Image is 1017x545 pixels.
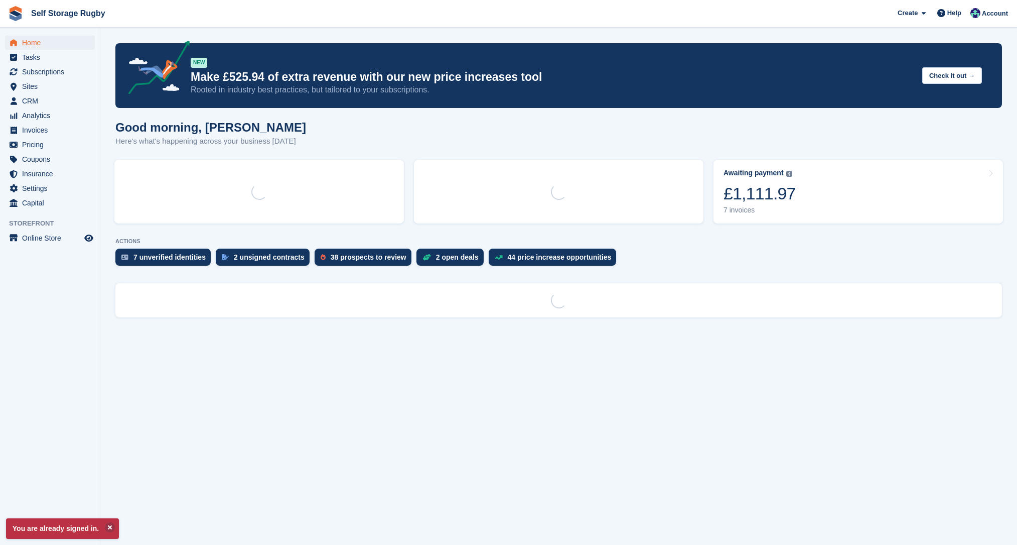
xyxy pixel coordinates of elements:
[331,253,406,261] div: 38 prospects to review
[120,41,190,98] img: price-adjustments-announcement-icon-8257ccfd72463d97f412b2fc003d46551f7dbcb40ab6d574587a9cd5c0d94...
[115,136,306,147] p: Here's what's happening across your business [DATE]
[422,254,431,261] img: deal-1b604bf984904fb50ccaf53a9ad4b4a5d6e5aea283cecdc64d6e3604feb123c2.svg
[5,167,95,181] a: menu
[22,108,82,123] span: Analytics
[5,152,95,166] a: menu
[5,65,95,79] a: menu
[947,8,961,18] span: Help
[22,79,82,93] span: Sites
[22,231,82,245] span: Online Store
[5,196,95,210] a: menu
[321,254,326,260] img: prospect-51fa495bee0391a8d652442698ab0144808aea92771e9ea1ae160a38d050c398.svg
[8,6,23,21] img: stora-icon-8386f47178a22dfd0bd8f6a31ec36ba5ce8667c1dd55bd0f319d3a0aa187defe.svg
[216,249,315,271] a: 2 unsigned contracts
[191,84,914,95] p: Rooted in industry best practices, but tailored to your subscriptions.
[723,183,796,204] div: £1,111.97
[5,79,95,93] a: menu
[713,160,1003,224] a: Awaiting payment £1,111.97 7 invoices
[723,169,784,177] div: Awaiting payment
[5,108,95,123] a: menu
[5,181,95,195] a: menu
[22,94,82,108] span: CRM
[222,254,229,260] img: contract_signature_icon-13c848040528278c33f63329250d36e43548de30e8caae1d1a13099fd9432cc5.svg
[22,123,82,137] span: Invoices
[5,36,95,50] a: menu
[22,152,82,166] span: Coupons
[489,249,622,271] a: 44 price increase opportunities
[315,249,416,271] a: 38 prospects to review
[5,50,95,64] a: menu
[5,123,95,137] a: menu
[416,249,489,271] a: 2 open deals
[22,181,82,195] span: Settings
[115,238,1002,245] p: ACTIONS
[495,255,503,260] img: price_increase_opportunities-93ffe204e8149a01c8c9dc8f82e8f89637d9d84a8eef4429ea346261dce0b2c0.svg
[22,65,82,79] span: Subscriptions
[22,36,82,50] span: Home
[115,249,216,271] a: 7 unverified identities
[982,9,1008,19] span: Account
[508,253,612,261] div: 44 price increase opportunities
[5,138,95,152] a: menu
[22,167,82,181] span: Insurance
[9,219,100,229] span: Storefront
[723,206,796,214] div: 7 invoices
[898,8,918,18] span: Create
[234,253,305,261] div: 2 unsigned contracts
[22,196,82,210] span: Capital
[22,50,82,64] span: Tasks
[27,5,109,22] a: Self Storage Rugby
[6,518,119,539] p: You are already signed in.
[5,231,95,245] a: menu
[115,121,306,134] h1: Good morning, [PERSON_NAME]
[786,171,792,177] img: icon-info-grey-7440780725fd019a000dd9b08b2336e03edf1995a4989e88bcd33f0948082b44.svg
[83,232,95,244] a: Preview store
[121,254,128,260] img: verify_identity-adf6edd0f0f0b5bbfe63781bf79b02c33cf7c696d77639b501bdc392416b5a36.svg
[22,138,82,152] span: Pricing
[5,94,95,108] a: menu
[436,253,479,261] div: 2 open deals
[191,70,914,84] p: Make £525.94 of extra revenue with our new price increases tool
[922,67,982,84] button: Check it out →
[191,58,207,68] div: NEW
[970,8,980,18] img: Chris Palmer
[133,253,206,261] div: 7 unverified identities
